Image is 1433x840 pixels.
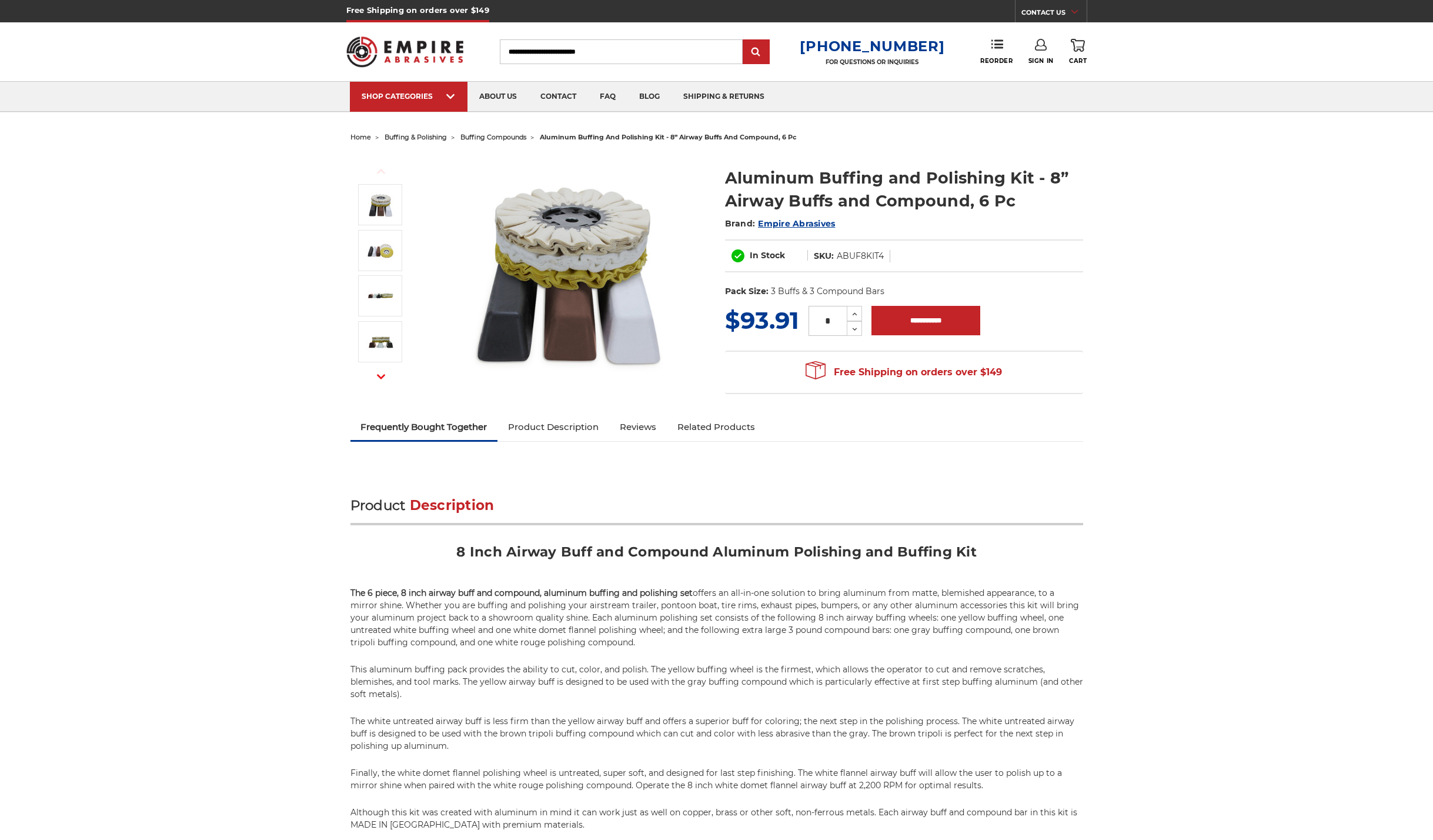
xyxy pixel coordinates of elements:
a: about us [467,82,529,112]
strong: The 6 piece, 8 inch airway buff and compound, aluminum buffing and polishing set [350,588,693,598]
a: faq [588,82,627,112]
a: buffing compounds [460,133,526,141]
a: [PHONE_NUMBER] [800,38,944,55]
p: This aluminum buffing pack provides the ability to cut, color, and polish. The yellow buffing whe... [350,664,1083,701]
a: shipping & returns [672,82,776,112]
img: Empire Abrasives [346,29,464,75]
span: Sign In [1028,57,1054,65]
button: Next [367,364,395,389]
span: Brand: [725,218,756,229]
span: In Stock [750,250,785,261]
a: Frequently Bought Together [350,414,498,440]
a: Reviews [609,414,667,440]
a: home [350,133,371,141]
a: CONTACT US [1021,6,1087,22]
img: 8 inch airway buffing wheel and compound kit for aluminum [451,154,686,389]
button: Previous [367,159,395,184]
dt: Pack Size: [725,285,769,298]
h1: Aluminum Buffing and Polishing Kit - 8” Airway Buffs and Compound, 6 Pc [725,166,1083,212]
span: Free Shipping on orders over $149 [806,361,1002,384]
a: Product Description [497,414,609,440]
span: Product [350,497,406,514]
p: Although this kit was created with aluminum in mind it can work just as well on copper, brass or ... [350,806,1083,831]
dd: ABUF8KIT4 [837,250,884,262]
p: The white untreated airway buff is less firm than the yellow airway buff and offers a superior bu... [350,715,1083,752]
p: offers an all-in-one solution to bring aluminum from matte, blemished appearance, to a mirror shi... [350,587,1083,649]
img: Aluminum Buffing and Polishing Kit - 8” Airway Buffs and Compound, 6 Pc [366,327,395,356]
a: blog [627,82,672,112]
h2: 8 Inch Airway Buff and Compound Aluminum Polishing and Buffing Kit [350,543,1083,569]
a: contact [529,82,588,112]
input: Submit [744,41,768,64]
span: Description [410,497,495,514]
img: Aluminum Buffing and Polishing Kit - 8” Airway Buffs and Compound, 6 Pc [366,281,395,311]
a: Reorder [980,39,1013,64]
span: Reorder [980,57,1013,65]
img: 8 inch airway buffing wheel and compound kit for aluminum [366,190,395,219]
p: FOR QUESTIONS OR INQUIRIES [800,58,944,66]
a: Cart [1069,39,1087,65]
span: Cart [1069,57,1087,65]
dd: 3 Buffs & 3 Compound Bars [771,285,884,298]
span: aluminum buffing and polishing kit - 8” airway buffs and compound, 6 pc [540,133,797,141]
div: SHOP CATEGORIES [362,92,456,101]
a: Related Products [667,414,766,440]
dt: SKU: [814,250,834,262]
p: Finally, the white domet flannel polishing wheel is untreated, super soft, and designed for last ... [350,767,1083,792]
a: Empire Abrasives [758,218,835,229]
span: $93.91 [725,306,799,335]
img: Aluminum 8 inch airway buffing wheel and compound kit [366,236,395,265]
a: buffing & polishing [385,133,447,141]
